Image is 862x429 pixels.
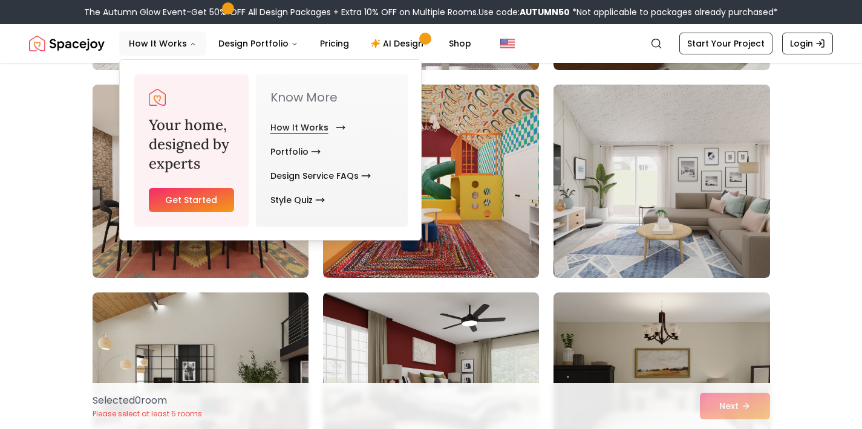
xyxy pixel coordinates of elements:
div: The Autumn Glow Event-Get 50% OFF All Design Packages + Extra 10% OFF on Multiple Rooms. [84,6,778,18]
img: Room room-11 [323,85,539,278]
span: *Not applicable to packages already purchased* [570,6,778,18]
button: How It Works [119,31,206,56]
img: Room room-10 [93,85,309,278]
a: Portfolio [270,140,321,164]
a: Spacejoy [149,89,166,106]
p: Please select at least 5 rooms [93,409,202,419]
b: AUTUMN50 [520,6,570,18]
a: Pricing [310,31,359,56]
img: Room room-12 [553,85,769,278]
p: Selected 0 room [93,393,202,408]
img: Spacejoy Logo [29,31,105,56]
nav: Global [29,24,833,63]
img: United States [500,36,515,51]
a: AI Design [361,31,437,56]
h3: Your home, designed by experts [149,115,234,173]
a: Get Started [149,188,234,212]
p: Know More [270,89,393,106]
a: How It Works [270,115,341,140]
a: Shop [439,31,481,56]
a: Start Your Project [679,33,772,54]
a: Style Quiz [270,188,325,212]
div: How It Works [120,60,422,241]
a: Design Service FAQs [270,164,371,188]
button: Design Portfolio [209,31,308,56]
span: Use code: [478,6,570,18]
nav: Main [119,31,481,56]
a: Spacejoy [29,31,105,56]
a: Login [782,33,833,54]
img: Spacejoy Logo [149,89,166,106]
